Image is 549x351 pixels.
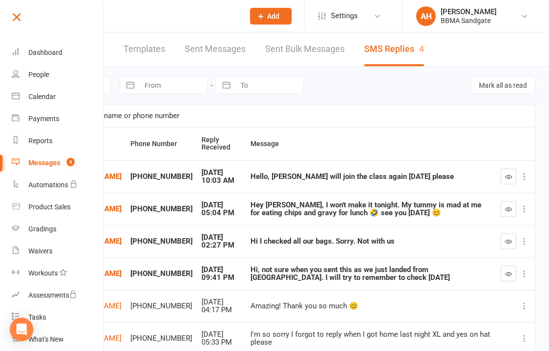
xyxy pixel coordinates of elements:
a: Assessments [12,284,104,306]
a: Reports [12,130,104,152]
div: [PHONE_NUMBER] [130,205,193,213]
div: Hey [PERSON_NAME], I won't make it tonight. My tummy is mad at me for eating chips and gravy for ... [250,201,492,217]
a: Templates [124,32,165,66]
span: Settings [331,5,358,27]
div: Dashboard [28,49,62,56]
button: Add [250,8,292,25]
th: Message [246,127,496,160]
a: Sent Bulk Messages [265,32,345,66]
div: [DATE] [201,201,242,209]
span: Add [267,12,279,20]
a: People [12,64,104,86]
div: Hi I checked all our bags. Sorry. Not with us [250,237,492,246]
div: [PHONE_NUMBER] [130,302,193,310]
a: Calendar [12,86,104,108]
input: From [139,77,207,94]
div: 05:33 PM [201,338,242,347]
div: I'm so sorry I forgot to reply when I got home last night XL and yes on hat please [250,330,492,347]
a: Messages 4 [12,152,104,174]
div: 09:41 PM [201,274,242,282]
div: [DATE] [201,330,242,339]
div: Tasks [28,313,46,321]
div: Hello, [PERSON_NAME] will join the class again [DATE] please [250,173,492,181]
div: Automations [28,181,68,189]
button: Mark all as read [471,76,535,94]
input: Search... [58,9,237,23]
div: 10:03 AM [201,176,242,185]
div: Open Intercom Messenger [10,318,33,341]
a: Tasks [12,306,104,328]
input: Search by name or phone number [48,104,535,127]
a: Gradings [12,218,104,240]
div: Payments [28,115,59,123]
div: [PHONE_NUMBER] [130,173,193,181]
div: Messages [28,159,60,167]
div: Amazing! Thank you so much 😊 [250,302,492,310]
input: To [235,77,303,94]
a: Workouts [12,262,104,284]
span: 4 [67,158,75,166]
div: Assessments [28,291,77,299]
a: Automations [12,174,104,196]
div: 4 [419,44,424,54]
div: Calendar [28,93,56,100]
div: Waivers [28,247,52,255]
div: 05:04 PM [201,209,242,217]
div: 04:17 PM [201,306,242,314]
div: Hi, not sure when you sent this as we just landed from [GEOGRAPHIC_DATA]. I will try to remember ... [250,266,492,282]
th: Phone Number [126,127,197,160]
div: What's New [28,335,64,343]
div: Product Sales [28,203,71,211]
a: SMS Replies4 [364,32,424,66]
th: Reply Received [197,127,246,160]
div: Reports [28,137,52,145]
a: Product Sales [12,196,104,218]
div: [PERSON_NAME] [441,7,497,16]
div: [PHONE_NUMBER] [130,237,193,246]
a: Sent Messages [185,32,246,66]
div: People [28,71,49,78]
a: Waivers [12,240,104,262]
div: [PHONE_NUMBER] [130,270,193,278]
a: What's New [12,328,104,351]
div: [DATE] [201,169,242,177]
div: BBMA Sandgate [441,16,497,25]
div: Workouts [28,269,58,277]
div: [DATE] [201,298,242,306]
div: [DATE] [201,266,242,274]
div: Gradings [28,225,56,233]
a: Payments [12,108,104,130]
a: Dashboard [12,42,104,64]
div: [PHONE_NUMBER] [130,334,193,343]
div: 02:27 PM [201,241,242,250]
div: [DATE] [201,233,242,242]
div: AH [416,6,436,26]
